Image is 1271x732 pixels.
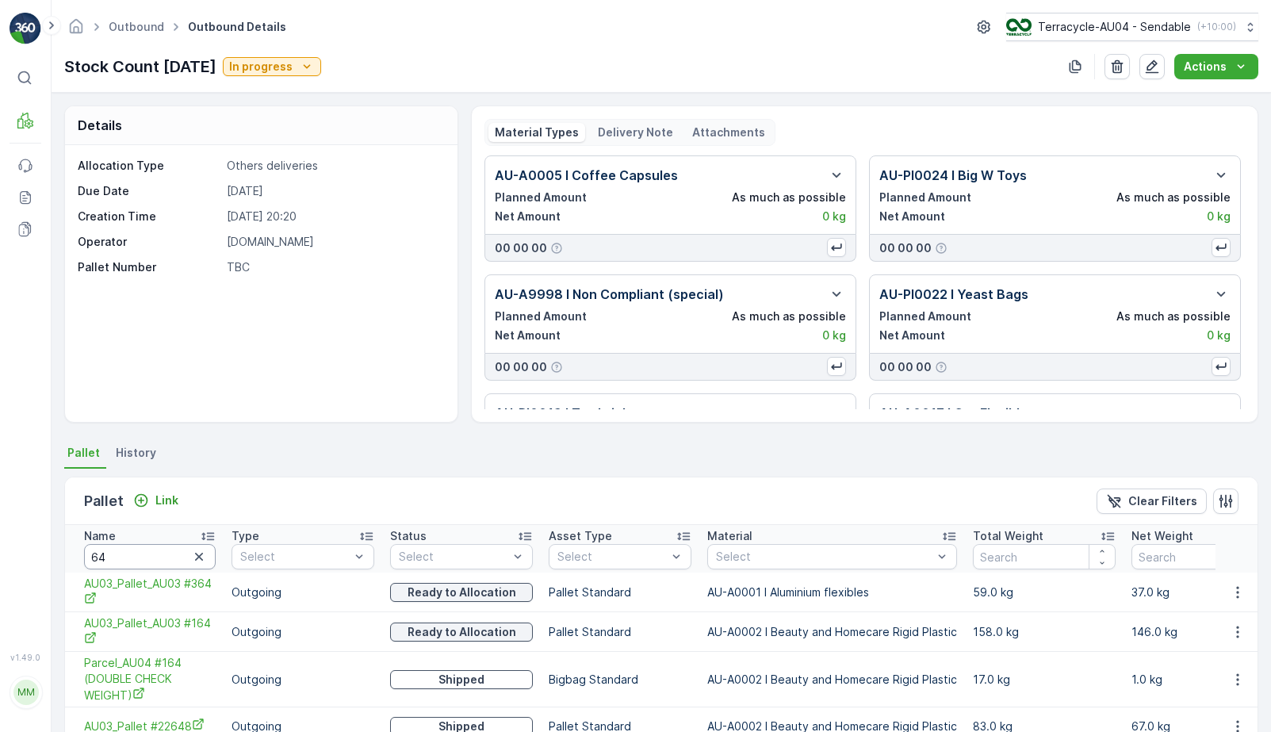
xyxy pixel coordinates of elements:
[1006,18,1032,36] img: terracycle_logo.png
[116,445,156,461] span: History
[84,544,216,569] input: Search
[965,573,1124,612] td: 59.0 kg
[495,166,678,185] p: AU-A0005 I Coffee Capsules
[699,652,965,707] td: AU-A0002 I Beauty and Homecare Rigid Plastic
[10,13,41,44] img: logo
[1038,19,1191,35] p: Terracycle-AU04 - Sendable
[84,528,116,544] p: Name
[1184,59,1227,75] p: Actions
[822,209,846,224] p: 0 kg
[550,242,563,255] div: Help Tooltip Icon
[1006,13,1258,41] button: Terracycle-AU04 - Sendable(+10:00)
[78,259,220,275] p: Pallet Number
[879,328,945,343] p: Net Amount
[399,549,508,565] p: Select
[78,234,220,250] p: Operator
[84,490,124,512] p: Pallet
[227,234,441,250] p: [DOMAIN_NAME]
[224,573,382,612] td: Outgoing
[550,361,563,374] div: Help Tooltip Icon
[1207,209,1231,224] p: 0 kg
[557,549,667,565] p: Select
[185,19,289,35] span: Outbound Details
[879,285,1028,304] p: AU-PI0022 I Yeast Bags
[227,209,441,224] p: [DATE] 20:20
[78,183,220,199] p: Due Date
[10,665,41,719] button: MM
[935,242,948,255] div: Help Tooltip Icon
[879,404,1028,423] p: AU-A0017 I Gnr Flexible
[1116,190,1231,205] p: As much as possible
[495,209,561,224] p: Net Amount
[390,583,533,602] button: Ready to Allocation
[78,116,122,135] p: Details
[84,655,216,703] a: Parcel_AU04 #164 (DOUBLE CHECK WEIGHT)
[699,612,965,652] td: AU-A0002 I Beauty and Homecare Rigid Plastic
[78,209,220,224] p: Creation Time
[224,612,382,652] td: Outgoing
[84,615,216,648] a: AU03_Pallet_AU03 #164
[10,653,41,662] span: v 1.49.0
[879,240,932,256] p: 00 00 00
[973,544,1116,569] input: Search
[716,549,932,565] p: Select
[495,125,579,140] p: Material Types
[1197,21,1236,33] p: ( +10:00 )
[64,55,216,79] p: Stock Count [DATE]
[224,652,382,707] td: Outgoing
[879,309,971,324] p: Planned Amount
[78,158,220,174] p: Allocation Type
[227,259,441,275] p: TBC
[879,166,1027,185] p: AU-PI0024 I Big W Toys
[155,492,178,508] p: Link
[390,528,427,544] p: Status
[495,328,561,343] p: Net Amount
[227,158,441,174] p: Others deliveries
[229,59,293,75] p: In progress
[541,652,699,707] td: Bigbag Standard
[438,672,484,688] p: Shipped
[109,20,164,33] a: Outbound
[13,680,39,705] div: MM
[935,361,948,374] div: Help Tooltip Icon
[692,125,765,140] p: Attachments
[707,528,752,544] p: Material
[495,359,547,375] p: 00 00 00
[1174,54,1258,79] button: Actions
[541,573,699,612] td: Pallet Standard
[390,670,533,689] button: Shipped
[495,404,637,423] p: AU-PI0019 I Toy bricks
[495,285,724,304] p: AU-A9998 I Non Compliant (special)
[973,528,1043,544] p: Total Weight
[879,209,945,224] p: Net Amount
[390,623,533,642] button: Ready to Allocation
[495,309,587,324] p: Planned Amount
[240,549,350,565] p: Select
[1131,528,1193,544] p: Net Weight
[965,612,1124,652] td: 158.0 kg
[965,652,1124,707] td: 17.0 kg
[227,183,441,199] p: [DATE]
[822,328,846,343] p: 0 kg
[1097,489,1207,514] button: Clear Filters
[232,528,259,544] p: Type
[732,309,846,324] p: As much as possible
[495,240,547,256] p: 00 00 00
[495,190,587,205] p: Planned Amount
[541,612,699,652] td: Pallet Standard
[1128,493,1197,509] p: Clear Filters
[1207,328,1231,343] p: 0 kg
[408,584,516,600] p: Ready to Allocation
[732,190,846,205] p: As much as possible
[67,24,85,37] a: Homepage
[84,576,216,608] a: AU03_Pallet_AU03 #364
[598,125,673,140] p: Delivery Note
[67,445,100,461] span: Pallet
[223,57,321,76] button: In progress
[549,528,612,544] p: Asset Type
[127,491,185,510] button: Link
[879,359,932,375] p: 00 00 00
